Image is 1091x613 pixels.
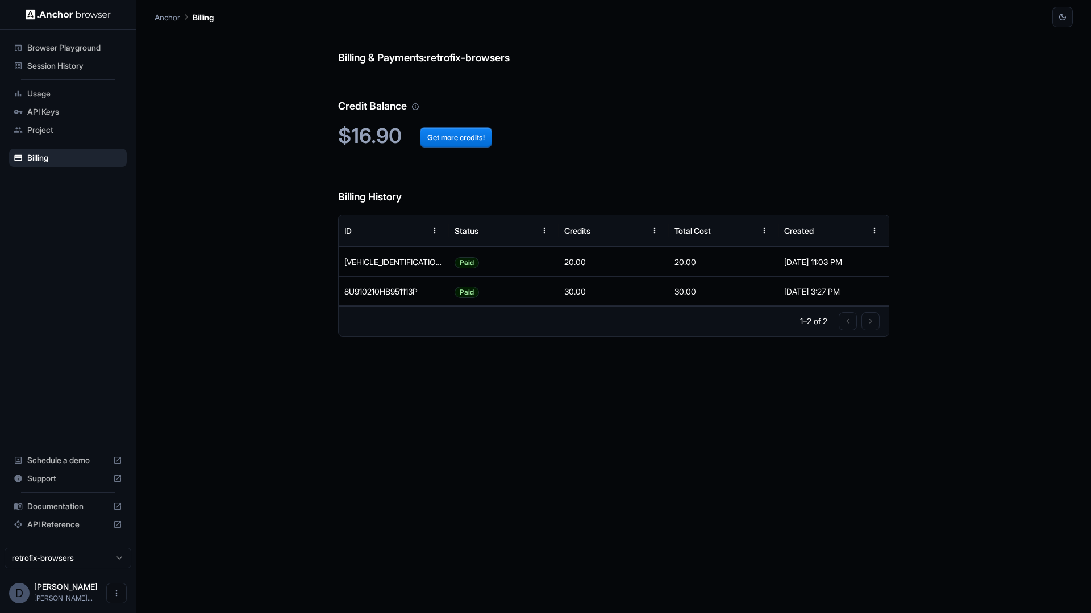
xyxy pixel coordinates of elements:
[669,247,779,276] div: 20.00
[844,220,864,241] button: Sort
[27,106,122,117] span: API Keys
[155,11,214,23] nav: breadcrumb
[9,39,127,57] div: Browser Playground
[404,220,424,241] button: Sort
[9,57,127,75] div: Session History
[514,220,534,241] button: Sort
[155,11,180,23] p: Anchor
[424,220,445,241] button: Menu
[784,247,883,276] div: [DATE] 11:03 PM
[564,226,590,236] div: Credits
[864,220,885,241] button: Menu
[455,278,478,306] span: Paid
[669,276,779,306] div: 30.00
[754,220,774,241] button: Menu
[9,149,127,167] div: Billing
[734,220,754,241] button: Sort
[27,501,109,512] span: Documentation
[27,152,122,163] span: Billing
[9,103,127,121] div: API Keys
[339,247,449,276] div: 08T95262MW0586048
[9,121,127,139] div: Project
[193,11,214,23] p: Billing
[9,85,127,103] div: Usage
[9,497,127,515] div: Documentation
[455,248,478,277] span: Paid
[9,583,30,603] div: D
[34,594,93,602] span: daniel@retrofix.ai
[455,226,478,236] div: Status
[9,451,127,469] div: Schedule a demo
[344,226,352,236] div: ID
[27,473,109,484] span: Support
[27,455,109,466] span: Schedule a demo
[338,75,889,115] h6: Credit Balance
[106,583,127,603] button: Open menu
[420,127,492,148] button: Get more credits!
[674,226,711,236] div: Total Cost
[27,88,122,99] span: Usage
[27,519,109,530] span: API Reference
[559,247,669,276] div: 20.00
[34,582,98,591] span: Daniel Portela
[784,226,814,236] div: Created
[800,316,827,327] p: 1–2 of 2
[559,276,669,306] div: 30.00
[411,103,419,111] svg: Your credit balance will be consumed as you use the API. Visit the usage page to view a breakdown...
[339,276,449,306] div: 8U910210HB951113P
[338,124,889,148] h2: $16.90
[784,277,883,306] div: [DATE] 3:27 PM
[27,42,122,53] span: Browser Playground
[644,220,665,241] button: Menu
[27,60,122,72] span: Session History
[9,469,127,488] div: Support
[338,166,889,205] h6: Billing History
[26,9,111,20] img: Anchor Logo
[9,515,127,534] div: API Reference
[624,220,644,241] button: Sort
[338,27,889,66] h6: Billing & Payments: retrofix-browsers
[534,220,555,241] button: Menu
[27,124,122,136] span: Project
